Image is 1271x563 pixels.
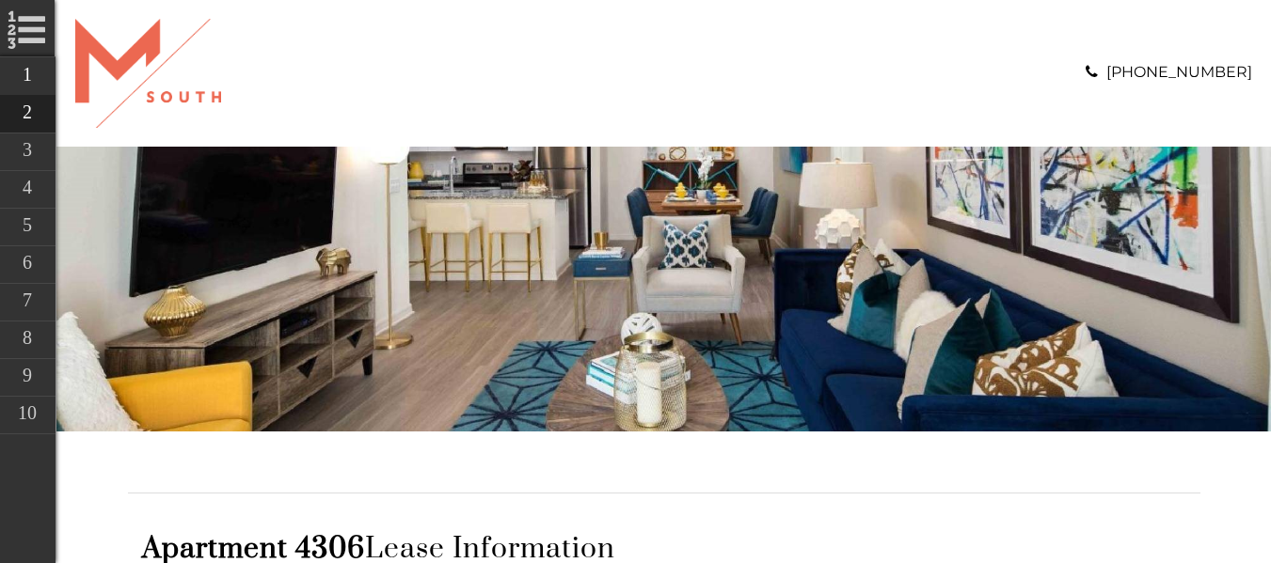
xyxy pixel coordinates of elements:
img: A graphic with a red M and the word SOUTH. [75,19,221,128]
div: banner [56,147,1271,431]
img: A living room with a blue couch and a television on the wall. [56,147,1271,431]
a: [PHONE_NUMBER] [1106,63,1252,81]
